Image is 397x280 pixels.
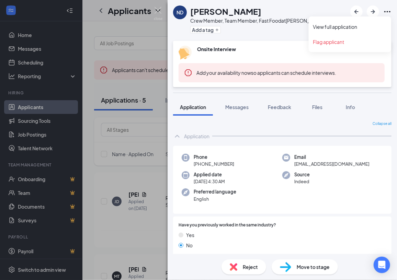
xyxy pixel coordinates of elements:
[225,104,249,110] span: Messages
[190,17,337,24] div: Crew Member, Team Member, Fast Food at [PERSON_NAME]'s 106
[196,70,336,76] span: so applicants can schedule interviews.
[186,242,193,249] span: No
[184,69,192,77] svg: Error
[383,8,392,16] svg: Ellipses
[194,178,225,185] span: [DATE] 4:30 AM
[346,104,355,110] span: Info
[367,5,379,18] button: ArrowRight
[180,104,206,110] span: Application
[312,104,322,110] span: Files
[268,104,291,110] span: Feedback
[186,231,194,239] span: Yes
[173,132,181,140] svg: ChevronUp
[369,8,377,16] svg: ArrowRight
[194,188,236,195] span: Preferred language
[294,178,310,185] span: Indeed
[294,154,370,161] span: Email
[374,257,390,273] div: Open Intercom Messenger
[177,9,183,16] div: ND
[350,5,363,18] button: ArrowLeftNew
[373,121,392,127] span: Collapse all
[184,133,209,140] div: Application
[215,28,219,32] svg: Plus
[243,263,258,271] span: Reject
[294,171,310,178] span: Source
[194,161,234,167] span: [PHONE_NUMBER]
[179,222,276,229] span: Have you previously worked in the same industry?
[313,23,387,30] a: View full application
[194,154,234,161] span: Phone
[352,8,361,16] svg: ArrowLeftNew
[194,196,236,202] span: English
[190,5,261,17] h1: [PERSON_NAME]
[194,171,225,178] span: Applied date
[197,46,236,52] b: Onsite Interview
[297,263,330,271] span: Move to stage
[196,69,251,76] button: Add your availability now
[190,26,221,33] button: PlusAdd a tag
[294,161,370,167] span: [EMAIL_ADDRESS][DOMAIN_NAME]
